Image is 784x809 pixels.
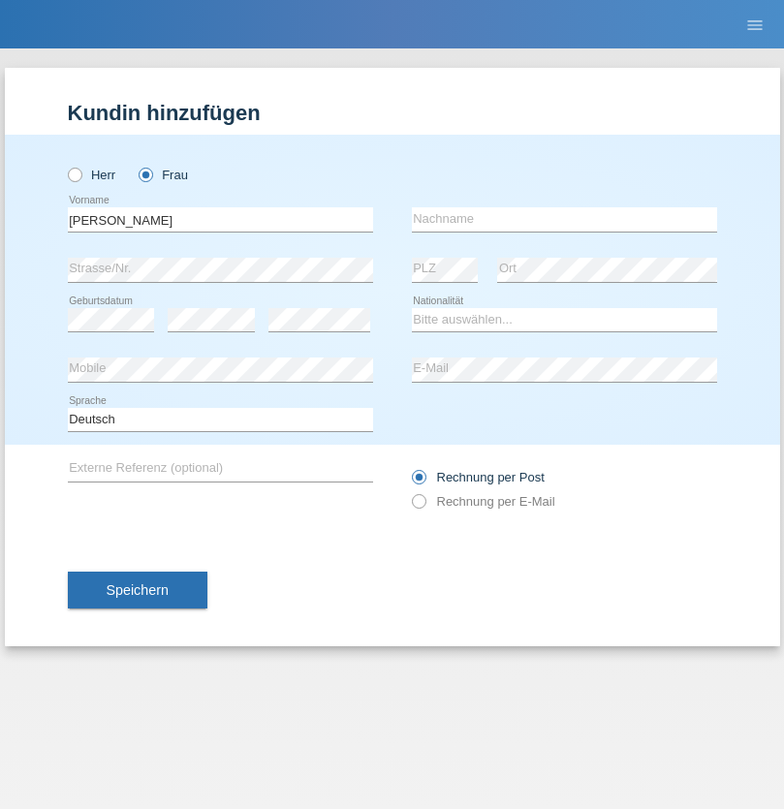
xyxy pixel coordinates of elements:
[68,101,717,125] h1: Kundin hinzufügen
[139,168,188,182] label: Frau
[107,582,169,598] span: Speichern
[68,572,207,608] button: Speichern
[412,470,545,484] label: Rechnung per Post
[736,18,774,30] a: menu
[745,16,765,35] i: menu
[412,470,424,494] input: Rechnung per Post
[139,168,151,180] input: Frau
[412,494,424,518] input: Rechnung per E-Mail
[68,168,80,180] input: Herr
[68,168,116,182] label: Herr
[412,494,555,509] label: Rechnung per E-Mail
